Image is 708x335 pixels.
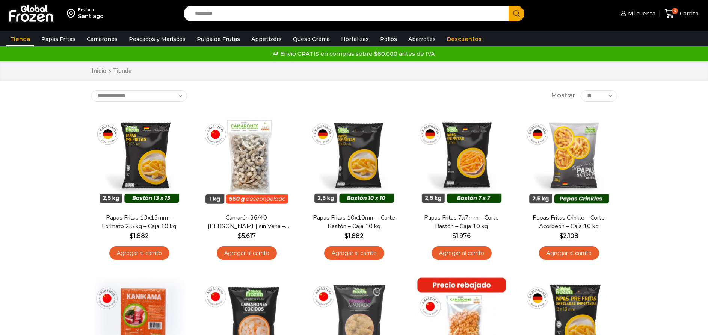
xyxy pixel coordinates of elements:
nav: Breadcrumb [91,67,132,76]
a: Papas Fritas 10x10mm – Corte Bastón – Caja 10 kg [311,214,397,231]
a: Pollos [376,32,401,46]
bdi: 2.108 [559,232,578,240]
a: Pescados y Mariscos [125,32,189,46]
bdi: 1.882 [344,232,364,240]
span: $ [344,232,348,240]
span: $ [238,232,242,240]
a: Inicio [91,67,107,76]
a: Agregar al carrito: “Papas Fritas Crinkle - Corte Acordeón - Caja 10 kg” [539,246,599,260]
a: Appetizers [248,32,285,46]
h1: Tienda [113,67,132,74]
a: Mi cuenta [619,6,655,21]
a: Camarón 36/40 [PERSON_NAME] sin Vena – Bronze – Caja 10 kg [203,214,290,231]
img: address-field-icon.svg [67,7,78,20]
a: Papas Fritas [38,32,79,46]
span: Mi cuenta [626,10,655,17]
a: Papas Fritas 7x7mm – Corte Bastón – Caja 10 kg [418,214,504,231]
bdi: 1.882 [130,232,149,240]
span: $ [452,232,456,240]
a: Papas Fritas Crinkle – Corte Acordeón – Caja 10 kg [525,214,612,231]
div: Santiago [78,12,104,20]
a: Agregar al carrito: “Papas Fritas 7x7mm - Corte Bastón - Caja 10 kg” [432,246,492,260]
a: Abarrotes [405,32,439,46]
a: Agregar al carrito: “Papas Fritas 13x13mm - Formato 2,5 kg - Caja 10 kg” [109,246,169,260]
select: Pedido de la tienda [91,90,187,102]
div: Enviar a [78,7,104,12]
span: Carrito [678,10,699,17]
button: Search button [509,6,524,21]
a: Hortalizas [337,32,373,46]
a: Descuentos [443,32,485,46]
a: Agregar al carrito: “Papas Fritas 10x10mm - Corte Bastón - Caja 10 kg” [324,246,384,260]
a: Papas Fritas 13x13mm – Formato 2,5 kg – Caja 10 kg [96,214,182,231]
span: $ [130,232,133,240]
a: Tienda [6,32,34,46]
bdi: 5.617 [238,232,256,240]
span: 4 [672,8,678,14]
a: Camarones [83,32,121,46]
a: Agregar al carrito: “Camarón 36/40 Crudo Pelado sin Vena - Bronze - Caja 10 kg” [217,246,277,260]
a: 4 Carrito [663,5,700,23]
a: Pulpa de Frutas [193,32,244,46]
bdi: 1.976 [452,232,471,240]
span: Mostrar [551,91,575,100]
a: Queso Crema [289,32,334,46]
span: $ [559,232,563,240]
